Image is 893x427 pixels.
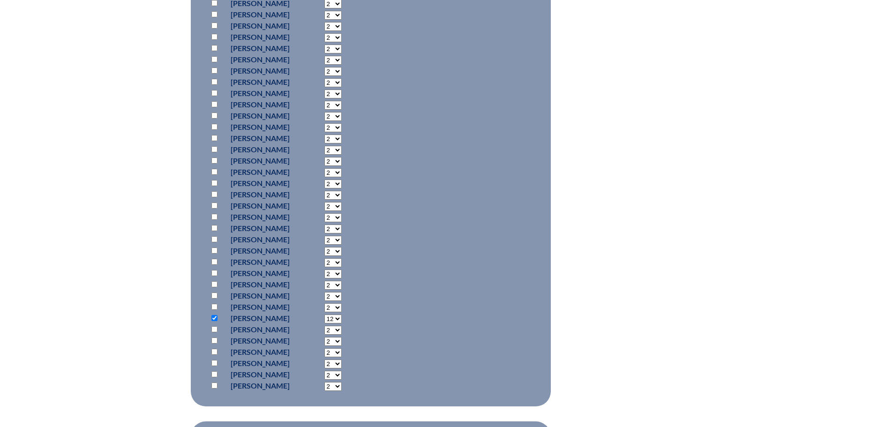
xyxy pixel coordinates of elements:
[231,178,290,189] p: [PERSON_NAME]
[231,279,290,290] p: [PERSON_NAME]
[231,335,290,346] p: [PERSON_NAME]
[231,144,290,155] p: [PERSON_NAME]
[231,31,290,43] p: [PERSON_NAME]
[231,189,290,200] p: [PERSON_NAME]
[231,166,290,178] p: [PERSON_NAME]
[231,268,290,279] p: [PERSON_NAME]
[231,20,290,31] p: [PERSON_NAME]
[231,301,290,313] p: [PERSON_NAME]
[231,290,290,301] p: [PERSON_NAME]
[231,256,290,268] p: [PERSON_NAME]
[231,155,290,166] p: [PERSON_NAME]
[231,324,290,335] p: [PERSON_NAME]
[231,121,290,133] p: [PERSON_NAME]
[231,358,290,369] p: [PERSON_NAME]
[231,245,290,256] p: [PERSON_NAME]
[231,346,290,358] p: [PERSON_NAME]
[231,369,290,380] p: [PERSON_NAME]
[231,234,290,245] p: [PERSON_NAME]
[231,313,290,324] p: [PERSON_NAME]
[231,88,290,99] p: [PERSON_NAME]
[231,54,290,65] p: [PERSON_NAME]
[231,380,290,391] p: [PERSON_NAME]
[231,65,290,76] p: [PERSON_NAME]
[231,223,290,234] p: [PERSON_NAME]
[231,133,290,144] p: [PERSON_NAME]
[231,99,290,110] p: [PERSON_NAME]
[231,211,290,223] p: [PERSON_NAME]
[231,9,290,20] p: [PERSON_NAME]
[231,200,290,211] p: [PERSON_NAME]
[231,76,290,88] p: [PERSON_NAME]
[231,43,290,54] p: [PERSON_NAME]
[231,110,290,121] p: [PERSON_NAME]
